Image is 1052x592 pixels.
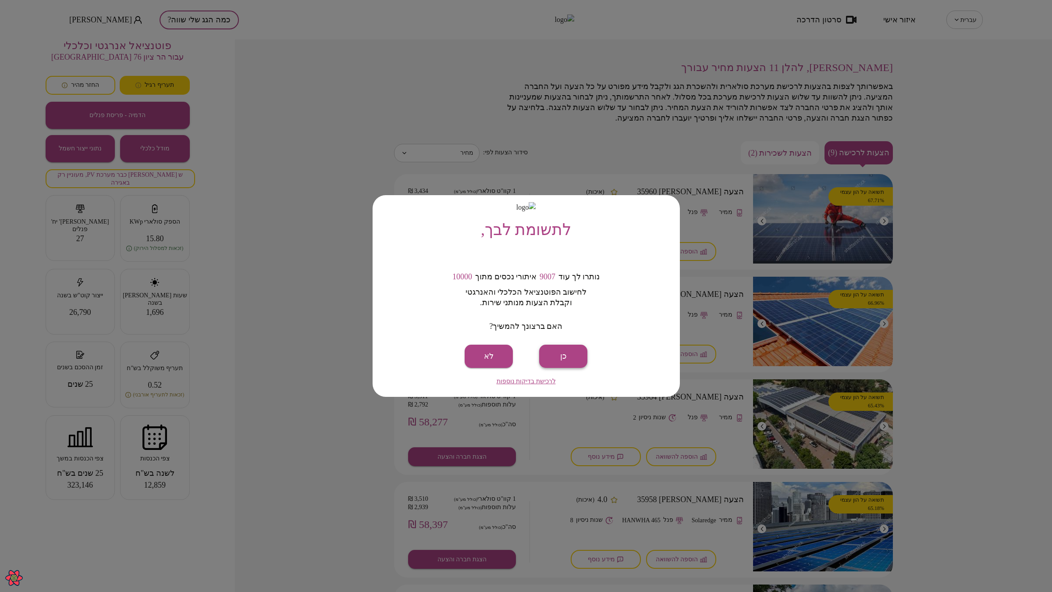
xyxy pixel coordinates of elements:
[490,322,563,331] span: האם ברצונך להמשיך?
[539,345,587,368] button: כן
[481,221,571,239] span: לתשומת לבך,
[540,272,555,282] span: 9007
[475,272,537,282] span: איתורי נכסים מתוך
[466,288,587,307] span: לחישוב הפוטנציאל הכלכלי והאנרגטי וקבלת הצעות מנותני שירות.
[497,378,556,385] button: לרכישת בדיקות נוספות
[5,569,23,587] button: Open React Query Devtools
[465,345,513,368] button: לא
[452,272,472,282] span: 10000
[516,202,536,213] img: logo
[558,272,600,282] span: נותרו לך עוד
